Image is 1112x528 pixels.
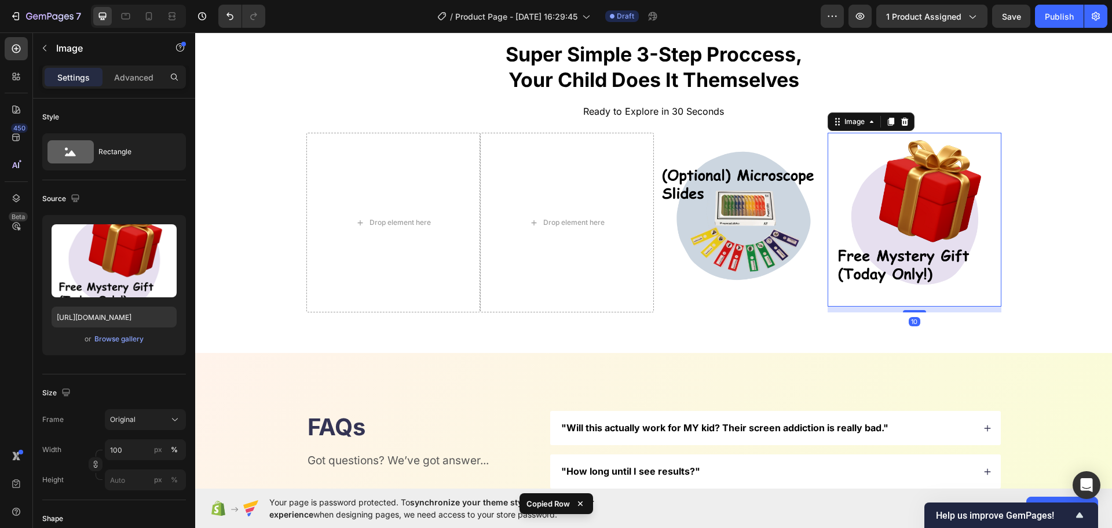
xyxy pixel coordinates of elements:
[85,332,92,346] span: or
[57,71,90,83] p: Settings
[105,409,186,430] button: Original
[1026,497,1098,520] button: Allow access
[876,5,987,28] button: 1 product assigned
[450,10,453,23] span: /
[632,100,806,274] img: gempages_578278445276988092-31c20cb4-dc02-4df6-ad54-339238ac28e7.png
[98,139,169,165] div: Rectangle
[269,496,639,520] span: Your page is password protected. To when designing pages, we need access to your store password.
[366,389,693,401] span: "Will this actually work for MY kid? Their screen addiction is really bad."
[5,5,86,28] button: 7
[94,334,144,344] div: Browse gallery
[94,333,144,345] button: Browse gallery
[348,185,409,195] div: Drop element here
[9,212,28,221] div: Beta
[52,307,177,327] input: https://example.com/image.jpg
[174,185,236,195] div: Drop element here
[154,445,162,455] div: px
[171,475,178,485] div: %
[936,508,1087,522] button: Show survey - Help us improve GemPages!
[455,10,577,23] span: Product Page - [DATE] 16:29:45
[1073,471,1100,499] div: Open Intercom Messenger
[52,224,177,297] img: preview-image
[110,414,136,425] span: Original
[151,473,165,487] button: %
[167,443,181,457] button: px
[42,112,59,122] div: Style
[195,32,1112,489] iframe: Design area
[42,475,64,485] label: Height
[114,71,153,83] p: Advanced
[1035,5,1084,28] button: Publish
[1002,12,1021,21] span: Save
[617,11,634,21] span: Draft
[11,123,28,133] div: 450
[1045,10,1074,23] div: Publish
[42,414,64,425] label: Frame
[42,514,63,524] div: Shape
[105,469,186,490] input: px%
[218,5,265,28] div: Undo/Redo
[269,497,594,519] span: synchronize your theme style & enhance your experience
[992,5,1030,28] button: Save
[526,498,570,509] p: Copied Row
[105,439,186,460] input: px%
[171,445,178,455] div: %
[388,73,529,85] span: Ready to Explore in 30 Seconds
[151,443,165,457] button: %
[936,510,1073,521] span: Help us improve GemPages!
[42,445,61,455] label: Width
[167,473,181,487] button: px
[459,100,632,274] img: gempages_578278445276988092-cf9b4af5-b412-4fd5-b030-dc0f2de5339f.png
[647,84,672,94] div: Image
[42,191,82,207] div: Source
[714,285,725,294] div: 10
[42,385,73,401] div: Size
[111,378,337,411] h2: FAQs
[313,35,604,59] span: Your Child Does It Themselves
[76,9,81,23] p: 7
[112,421,336,436] p: Got questions? We’ve got answer...
[56,41,155,55] p: Image
[366,433,505,445] span: "How long until I see results?"
[154,475,162,485] div: px
[886,10,961,23] span: 1 product assigned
